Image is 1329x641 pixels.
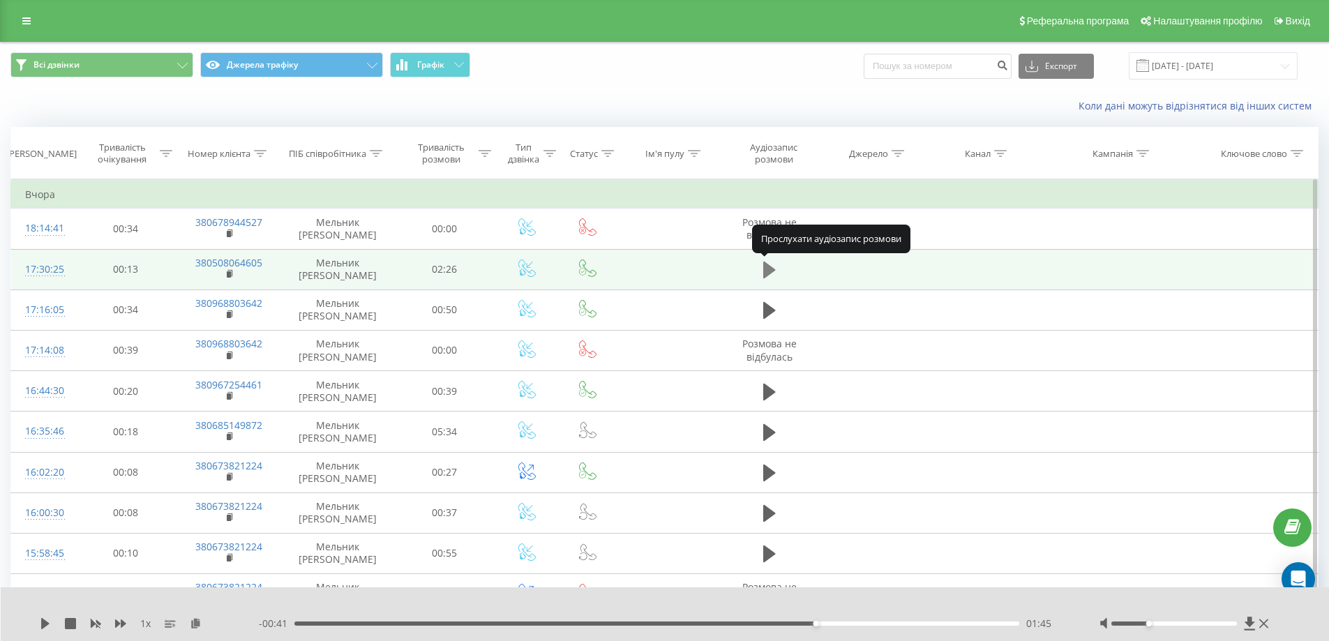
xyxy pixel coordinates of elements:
div: 17:16:05 [25,296,61,324]
td: 00:50 [394,289,495,330]
span: Графік [417,60,444,70]
td: 00:08 [75,452,177,492]
td: 02:26 [394,249,495,289]
td: 00:10 [75,533,177,573]
span: Налаштування профілю [1153,15,1262,27]
td: 00:00 [394,330,495,370]
span: 1 x [140,617,151,631]
span: 01:45 [1026,617,1051,631]
div: Номер клієнта [188,148,250,160]
td: Вчора [11,181,1319,209]
td: 00:20 [75,371,177,412]
span: - 00:41 [259,617,294,631]
td: 00:18 [75,412,177,452]
div: Кампанія [1093,148,1133,160]
div: Прослухати аудіозапис розмови [752,225,910,252]
td: 00:39 [75,330,177,370]
div: Джерело [849,148,888,160]
div: 17:14:08 [25,337,61,364]
div: 18:14:41 [25,215,61,242]
button: Графік [390,52,470,77]
a: 380968803642 [195,337,262,350]
a: 380967254461 [195,378,262,391]
td: 00:00 [394,209,495,249]
div: 16:35:46 [25,418,61,445]
a: 380673821224 [195,580,262,594]
span: Розмова не відбулась [742,580,797,606]
div: Accessibility label [813,621,818,626]
a: Коли дані можуть відрізнятися вiд інших систем [1079,99,1319,112]
td: 00:37 [394,492,495,533]
div: 15:58:45 [25,540,61,567]
a: 380673821224 [195,459,262,472]
div: [PERSON_NAME] [6,148,77,160]
a: 380508064605 [195,256,262,269]
a: 380685149872 [195,418,262,432]
div: Аудіозапис розмови [733,142,814,165]
td: 00:55 [394,533,495,573]
td: Мельник [PERSON_NAME] [281,330,394,370]
span: Розмова не відбулась [742,337,797,363]
div: 17:30:25 [25,256,61,283]
td: Мельник [PERSON_NAME] [281,533,394,573]
a: 380673821224 [195,499,262,513]
span: Вихід [1286,15,1310,27]
input: Пошук за номером [864,54,1012,79]
div: 15:55:11 [25,580,61,608]
td: 00:34 [75,289,177,330]
button: Джерела трафіку [200,52,383,77]
td: Мельник [PERSON_NAME] [281,452,394,492]
span: Всі дзвінки [33,59,80,70]
div: Open Intercom Messenger [1282,562,1315,596]
div: Accessibility label [1146,621,1152,626]
a: 380678944527 [195,216,262,229]
td: 00:34 [75,209,177,249]
td: 00:27 [394,452,495,492]
span: Реферальна програма [1027,15,1129,27]
div: Канал [965,148,991,160]
button: Експорт [1019,54,1094,79]
td: 00:39 [394,371,495,412]
td: Мельник [PERSON_NAME] [281,289,394,330]
div: Тип дзвінка [507,142,540,165]
div: 16:44:30 [25,377,61,405]
div: Статус [570,148,598,160]
button: Всі дзвінки [10,52,193,77]
a: 380673821224 [195,540,262,553]
div: ПІБ співробітника [289,148,366,160]
td: Мельник [PERSON_NAME] [281,249,394,289]
td: 00:08 [75,492,177,533]
td: Мельник [PERSON_NAME] [281,492,394,533]
td: Мельник [PERSON_NAME] [281,574,394,614]
div: Тривалість очікування [88,142,157,165]
div: 16:00:30 [25,499,61,527]
a: 380968803642 [195,296,262,310]
td: 05:34 [394,412,495,452]
td: 00:13 [75,249,177,289]
td: Мельник [PERSON_NAME] [281,209,394,249]
div: Ім'я пулу [645,148,684,160]
div: 16:02:20 [25,459,61,486]
td: Мельник [PERSON_NAME] [281,371,394,412]
td: 00:42 [75,574,177,614]
td: 00:00 [394,574,495,614]
td: Мельник [PERSON_NAME] [281,412,394,452]
span: Розмова не відбулась [742,216,797,241]
div: Тривалість розмови [407,142,476,165]
div: Ключове слово [1221,148,1287,160]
